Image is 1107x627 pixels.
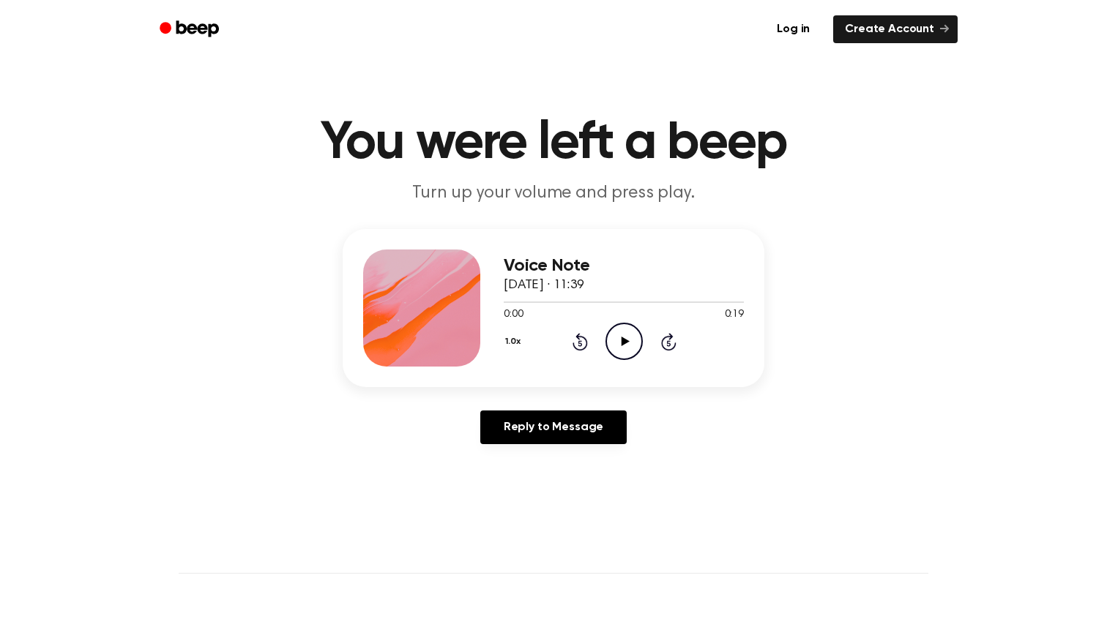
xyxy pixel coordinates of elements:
[762,12,824,46] a: Log in
[504,256,744,276] h3: Voice Note
[480,410,627,444] a: Reply to Message
[833,15,958,43] a: Create Account
[504,307,523,323] span: 0:00
[504,279,584,292] span: [DATE] · 11:39
[725,307,744,323] span: 0:19
[149,15,232,44] a: Beep
[179,117,928,170] h1: You were left a beep
[272,181,835,206] p: Turn up your volume and press play.
[504,329,526,354] button: 1.0x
